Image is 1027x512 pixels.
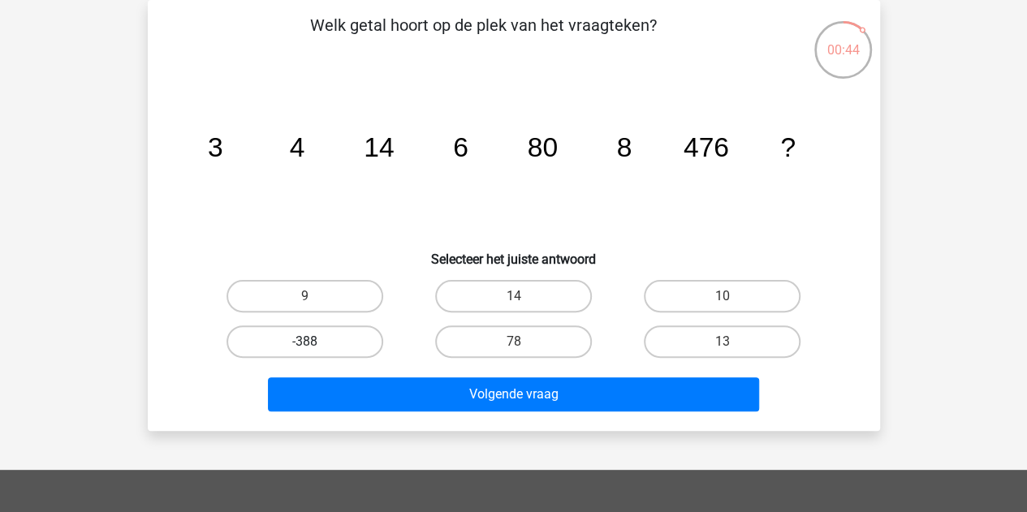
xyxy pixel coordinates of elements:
label: 14 [435,280,592,312]
tspan: 3 [207,132,222,162]
p: Welk getal hoort op de plek van het vraagteken? [174,13,793,62]
label: 13 [644,325,800,358]
label: 78 [435,325,592,358]
label: -388 [227,325,383,358]
h6: Selecteer het juiste antwoord [174,239,854,267]
label: 9 [227,280,383,312]
tspan: 14 [364,132,394,162]
div: 00:44 [813,19,874,60]
tspan: 4 [289,132,304,162]
tspan: 8 [616,132,632,162]
tspan: 476 [683,132,728,162]
tspan: ? [780,132,796,162]
button: Volgende vraag [268,377,759,411]
label: 10 [644,280,800,312]
tspan: 6 [453,132,468,162]
tspan: 80 [527,132,557,162]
